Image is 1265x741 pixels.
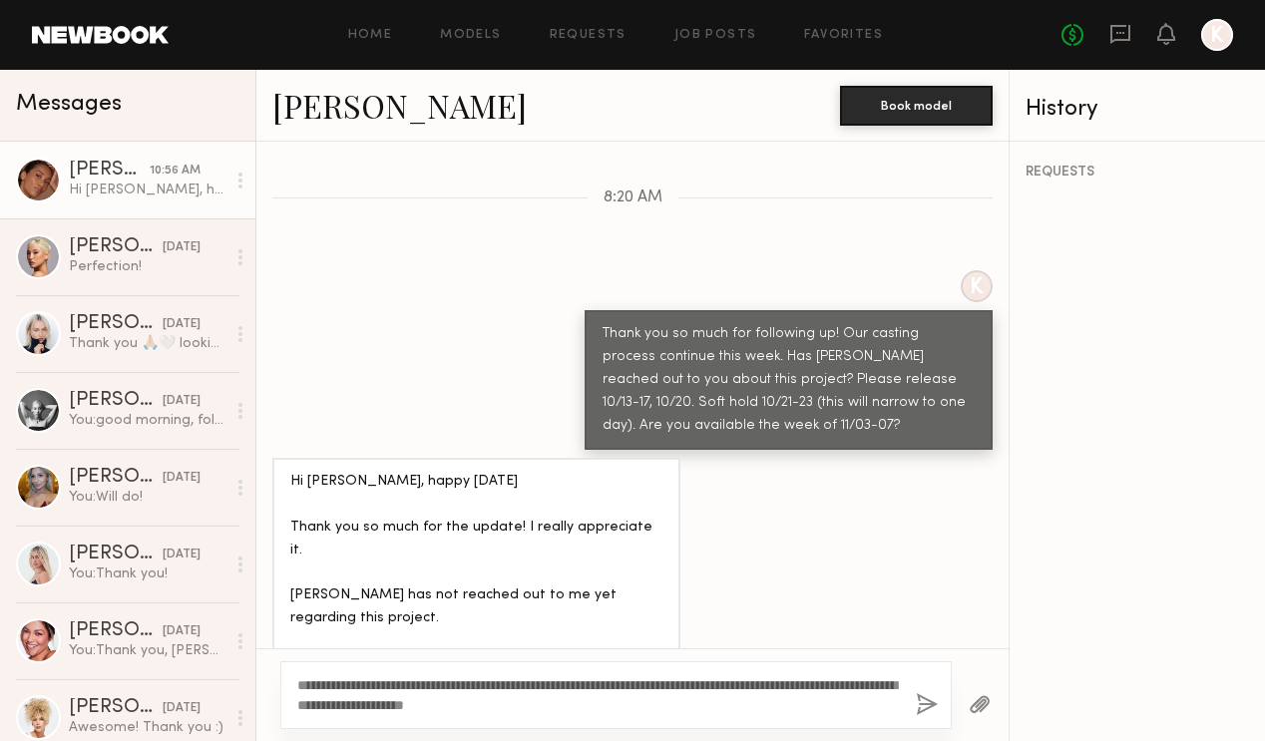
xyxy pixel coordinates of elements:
div: You: Will do! [69,488,225,507]
a: [PERSON_NAME] [272,84,527,127]
div: [DATE] [163,392,201,411]
a: Models [440,29,501,42]
div: You: Thank you! [69,564,225,583]
div: [PERSON_NAME] [69,698,163,718]
div: REQUESTS [1026,166,1249,180]
div: [PERSON_NAME] [69,391,163,411]
span: Messages [16,93,122,116]
button: Book model [840,86,993,126]
div: [PERSON_NAME] [69,545,163,564]
a: Home [348,29,393,42]
div: [DATE] [163,622,201,641]
div: [DATE] [163,699,201,718]
div: History [1026,98,1249,121]
a: Favorites [804,29,883,42]
a: Job Posts [674,29,757,42]
div: Perfection! [69,257,225,276]
div: [PERSON_NAME] [69,237,163,257]
div: You: good morning, following up! [69,411,225,430]
span: 8:20 AM [604,189,662,206]
div: Hi [PERSON_NAME], happy [DATE] Thank you so much for the update! I really appreciate it. [PERSON_... [69,181,225,199]
div: [PERSON_NAME] [69,161,150,181]
div: 10:56 AM [150,162,201,181]
div: [DATE] [163,469,201,488]
div: [PERSON_NAME] [69,621,163,641]
a: Requests [550,29,627,42]
div: Thank you 🙏🏼🤍 looking forward too ✨ [69,334,225,353]
div: Awesome! Thank you :) [69,718,225,737]
div: [DATE] [163,315,201,334]
div: [DATE] [163,238,201,257]
div: You: Thank you, [PERSON_NAME]! [69,641,225,660]
div: [PERSON_NAME] [69,468,163,488]
a: Book model [840,96,993,113]
a: K [1201,19,1233,51]
div: Thank you so much for following up! Our casting process continue this week. Has [PERSON_NAME] rea... [603,323,975,438]
div: [DATE] [163,546,201,564]
div: [PERSON_NAME] [69,314,163,334]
